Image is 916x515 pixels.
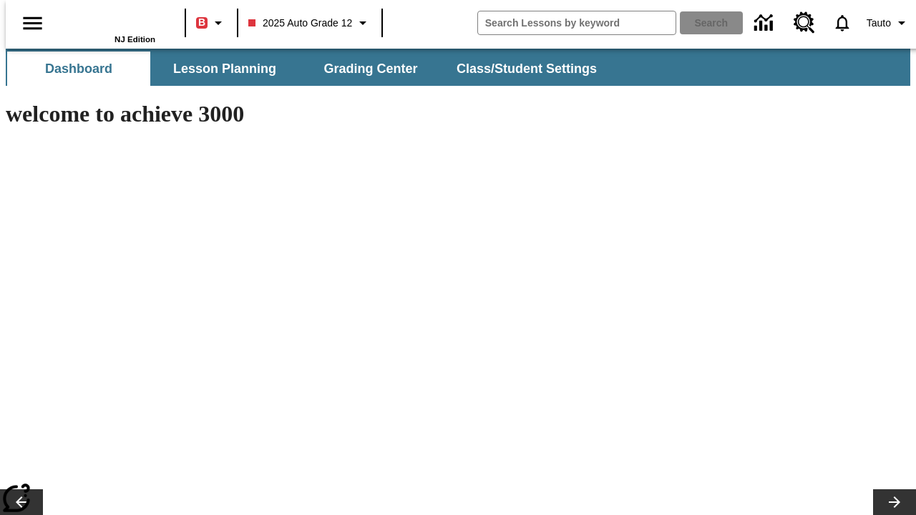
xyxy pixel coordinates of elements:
[198,14,205,31] span: B
[153,51,296,86] button: Lesson Planning
[114,35,155,44] span: NJ Edition
[7,51,150,86] button: Dashboard
[248,16,352,31] span: 2025 Auto Grade 12
[45,61,112,77] span: Dashboard
[6,101,624,127] h1: welcome to achieve 3000
[861,10,916,36] button: Profile/Settings
[299,51,442,86] button: Grading Center
[746,4,785,43] a: Data Center
[445,51,608,86] button: Class/Student Settings
[785,4,824,42] a: Resource Center, Will open in new tab
[873,489,916,515] button: Lesson carousel, Next
[867,16,891,31] span: Tauto
[457,61,597,77] span: Class/Student Settings
[62,5,155,44] div: Home
[190,10,233,36] button: Boost Class color is red. Change class color
[11,2,54,44] button: Open side menu
[173,61,276,77] span: Lesson Planning
[6,51,610,86] div: SubNavbar
[478,11,676,34] input: search field
[62,6,155,35] a: Home
[243,10,377,36] button: Class: 2025 Auto Grade 12, Select your class
[6,49,910,86] div: SubNavbar
[824,4,861,41] a: Notifications
[323,61,417,77] span: Grading Center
